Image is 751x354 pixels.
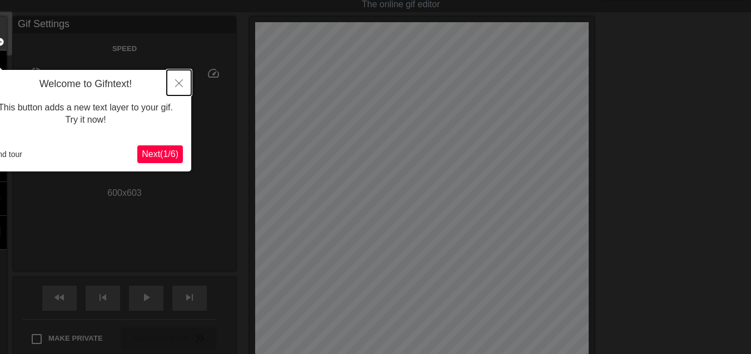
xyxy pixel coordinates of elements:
[137,145,183,163] button: Next
[167,70,191,95] button: Close
[142,149,178,159] span: Next ( 1 / 6 )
